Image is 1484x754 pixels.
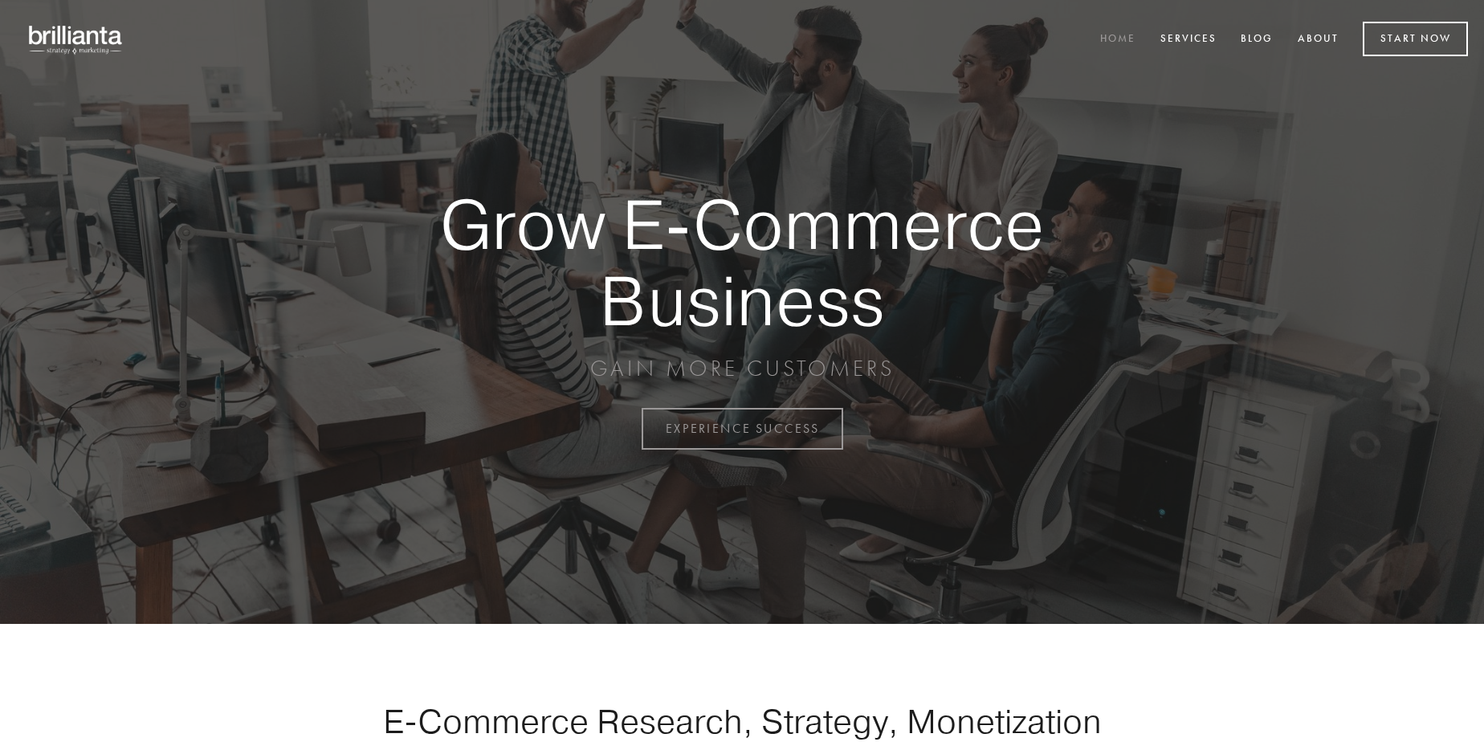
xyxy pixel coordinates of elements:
p: GAIN MORE CUSTOMERS [384,354,1100,383]
h1: E-Commerce Research, Strategy, Monetization [332,701,1152,741]
a: About [1287,26,1349,53]
a: Home [1090,26,1146,53]
a: Start Now [1363,22,1468,56]
a: EXPERIENCE SUCCESS [642,408,843,450]
a: Services [1150,26,1227,53]
strong: Grow E-Commerce Business [384,186,1100,338]
img: brillianta - research, strategy, marketing [16,16,137,63]
a: Blog [1230,26,1283,53]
